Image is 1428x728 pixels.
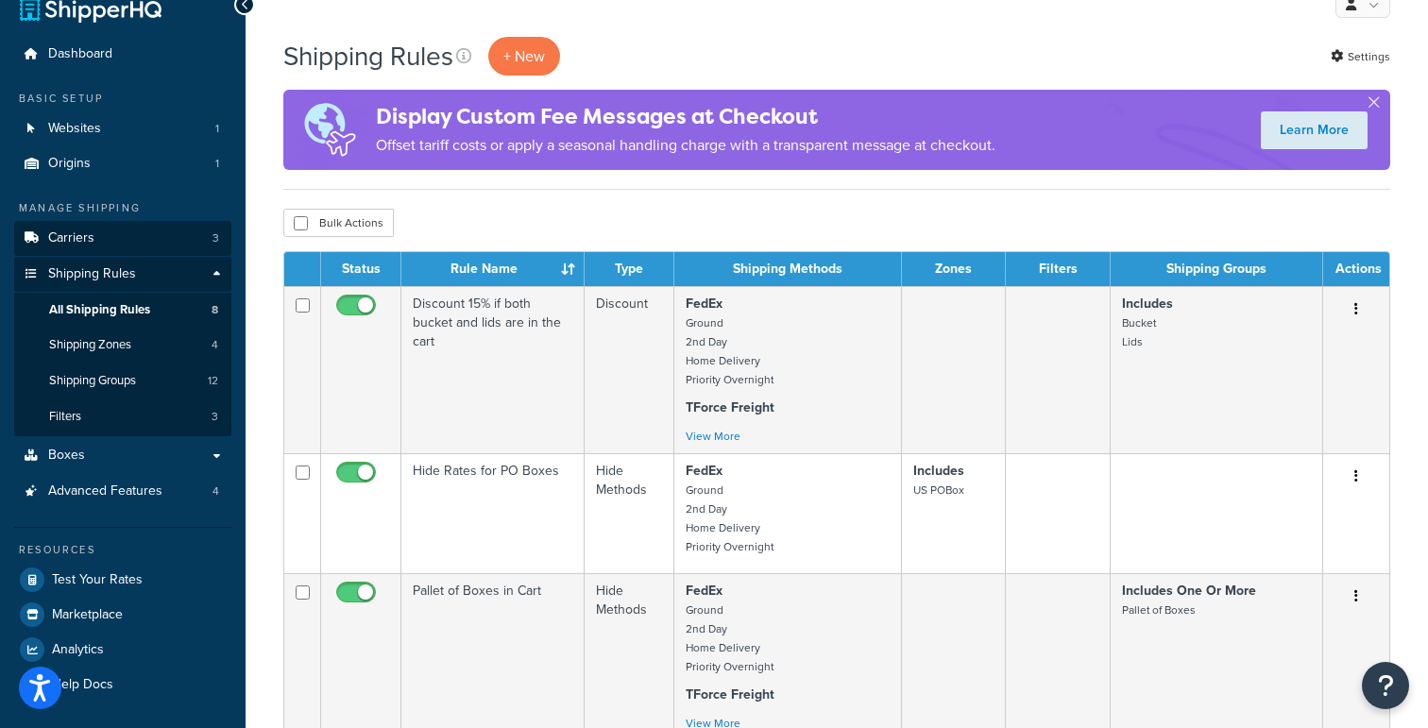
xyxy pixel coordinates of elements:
[902,252,1006,286] th: Zones
[376,132,995,159] p: Offset tariff costs or apply a seasonal handling charge with a transparent message at checkout.
[14,474,231,509] a: Advanced Features 4
[48,448,85,464] span: Boxes
[14,257,231,436] li: Shipping Rules
[14,257,231,292] a: Shipping Rules
[14,293,231,328] li: All Shipping Rules
[14,37,231,72] a: Dashboard
[215,156,219,172] span: 1
[14,328,231,363] a: Shipping Zones 4
[48,266,136,282] span: Shipping Rules
[14,364,231,398] a: Shipping Groups 12
[686,314,773,388] small: Ground 2nd Day Home Delivery Priority Overnight
[49,337,131,353] span: Shipping Zones
[401,453,585,573] td: Hide Rates for PO Boxes
[48,483,162,499] span: Advanced Features
[14,200,231,216] div: Manage Shipping
[14,438,231,473] a: Boxes
[401,286,585,453] td: Discount 15% if both bucket and lids are in the cart
[14,598,231,632] a: Marketplace
[686,461,722,481] strong: FedEx
[49,373,136,389] span: Shipping Groups
[14,563,231,597] a: Test Your Rates
[48,46,112,62] span: Dashboard
[14,146,231,181] a: Origins 1
[14,399,231,434] li: Filters
[913,482,964,499] small: US POBox
[686,294,722,313] strong: FedEx
[14,474,231,509] li: Advanced Features
[488,37,560,76] p: + New
[1122,294,1173,313] strong: Includes
[212,230,219,246] span: 3
[585,286,674,453] td: Discount
[401,252,585,286] th: Rule Name : activate to sort column ascending
[1362,662,1409,709] button: Open Resource Center
[48,156,91,172] span: Origins
[283,38,453,75] h1: Shipping Rules
[52,677,113,693] span: Help Docs
[1122,581,1256,601] strong: Includes One Or More
[14,364,231,398] li: Shipping Groups
[686,685,774,704] strong: TForce Freight
[212,337,218,353] span: 4
[52,572,143,588] span: Test Your Rates
[686,428,740,445] a: View More
[14,146,231,181] li: Origins
[686,482,773,555] small: Ground 2nd Day Home Delivery Priority Overnight
[283,209,394,237] button: Bulk Actions
[208,373,218,389] span: 12
[14,111,231,146] a: Websites 1
[52,607,123,623] span: Marketplace
[215,121,219,137] span: 1
[52,642,104,658] span: Analytics
[14,293,231,328] a: All Shipping Rules 8
[1323,252,1389,286] th: Actions
[14,399,231,434] a: Filters 3
[212,409,218,425] span: 3
[1006,252,1111,286] th: Filters
[376,101,995,132] h4: Display Custom Fee Messages at Checkout
[14,668,231,702] a: Help Docs
[14,542,231,558] div: Resources
[1261,111,1368,149] a: Learn More
[674,252,902,286] th: Shipping Methods
[48,121,101,137] span: Websites
[686,581,722,601] strong: FedEx
[14,328,231,363] li: Shipping Zones
[686,398,774,417] strong: TForce Freight
[14,221,231,256] a: Carriers 3
[49,409,81,425] span: Filters
[1122,314,1156,350] small: Bucket Lids
[14,111,231,146] li: Websites
[14,633,231,667] a: Analytics
[686,601,773,675] small: Ground 2nd Day Home Delivery Priority Overnight
[283,90,376,170] img: duties-banner-06bc72dcb5fe05cb3f9472aba00be2ae8eb53ab6f0d8bb03d382ba314ac3c341.png
[14,221,231,256] li: Carriers
[48,230,94,246] span: Carriers
[1331,43,1390,70] a: Settings
[212,302,218,318] span: 8
[14,91,231,107] div: Basic Setup
[913,461,964,481] strong: Includes
[49,302,150,318] span: All Shipping Rules
[212,483,219,499] span: 4
[1122,601,1196,618] small: Pallet of Boxes
[1111,252,1323,286] th: Shipping Groups
[585,252,674,286] th: Type
[321,252,401,286] th: Status
[585,453,674,573] td: Hide Methods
